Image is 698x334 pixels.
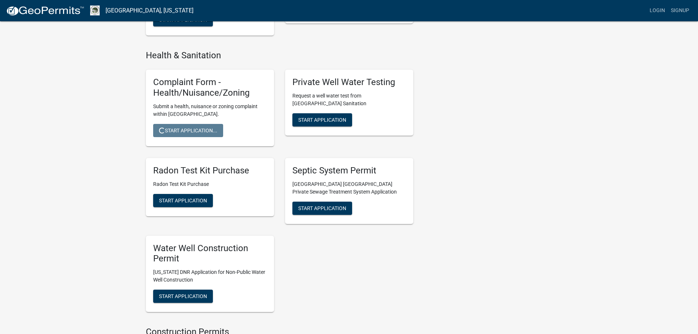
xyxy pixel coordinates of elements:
[153,124,223,137] button: Start Application...
[292,202,352,215] button: Start Application
[153,180,267,188] p: Radon Test Kit Purchase
[146,50,413,61] h4: Health & Sanitation
[159,197,207,203] span: Start Application
[292,180,406,196] p: [GEOGRAPHIC_DATA] [GEOGRAPHIC_DATA] Private Sewage Treatment System Application
[298,205,346,211] span: Start Application
[153,268,267,284] p: [US_STATE] DNR Application for Non-Public Water Well Construction
[159,17,207,23] span: Start Application
[292,113,352,126] button: Start Application
[153,243,267,264] h5: Water Well Construction Permit
[292,165,406,176] h5: Septic System Permit
[106,4,193,17] a: [GEOGRAPHIC_DATA], [US_STATE]
[153,194,213,207] button: Start Application
[159,293,207,299] span: Start Application
[153,103,267,118] p: Submit a health, nuisance or zoning complaint within [GEOGRAPHIC_DATA].
[292,92,406,107] p: Request a well water test from [GEOGRAPHIC_DATA] Sanitation
[668,4,692,18] a: Signup
[90,5,100,15] img: Boone County, Iowa
[292,77,406,88] h5: Private Well Water Testing
[153,290,213,303] button: Start Application
[298,117,346,122] span: Start Application
[153,165,267,176] h5: Radon Test Kit Purchase
[159,127,217,133] span: Start Application...
[153,77,267,98] h5: Complaint Form - Health/Nuisance/Zoning
[647,4,668,18] a: Login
